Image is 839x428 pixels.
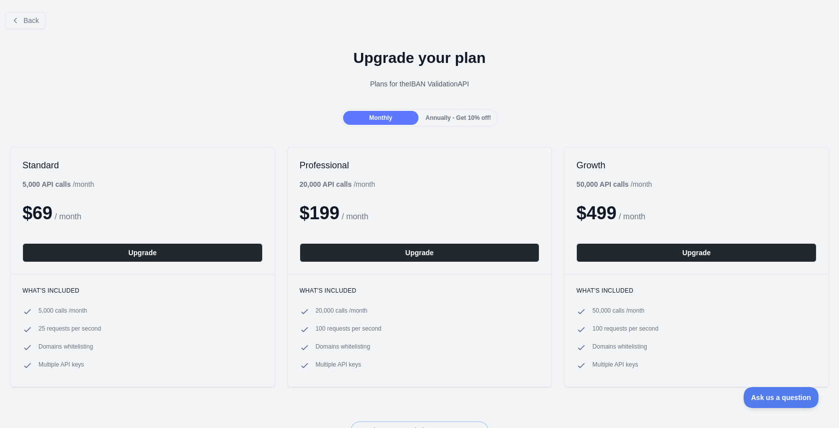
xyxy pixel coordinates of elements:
span: / month [619,212,645,221]
button: Upgrade [576,243,817,262]
span: $ 499 [576,203,616,223]
span: $ 199 [300,203,340,223]
iframe: Toggle Customer Support [744,387,819,408]
button: Upgrade [300,243,540,262]
span: / month [342,212,368,221]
